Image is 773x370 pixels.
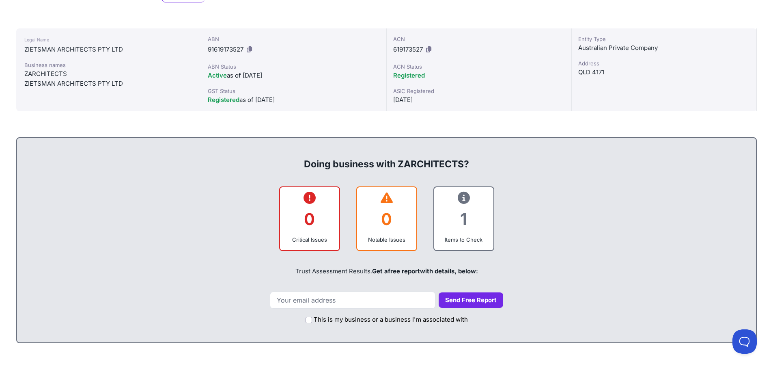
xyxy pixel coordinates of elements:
div: as of [DATE] [208,71,379,80]
div: Notable Issues [364,236,410,244]
div: ACN [393,35,565,43]
div: Trust Assessment Results. [25,257,748,285]
span: Get a with details, below: [372,267,478,275]
div: GST Status [208,87,379,95]
div: ABN Status [208,63,379,71]
div: as of [DATE] [208,95,379,105]
div: ZIETSMAN ARCHITECTS PTY LTD [24,45,193,54]
input: Your email address [270,292,435,309]
div: Australian Private Company [578,43,750,53]
div: Critical Issues [286,236,333,244]
div: 0 [286,203,333,236]
div: ZIETSMAN ARCHITECTS PTY LTD [24,79,193,89]
div: Legal Name [24,35,193,45]
div: ACN Status [393,63,565,71]
div: ASIC Registered [393,87,565,95]
div: Address [578,59,750,67]
div: 0 [364,203,410,236]
div: ABN [208,35,379,43]
div: Business names [24,61,193,69]
span: 619173527 [393,45,423,53]
span: Registered [393,71,425,79]
a: free report [388,267,420,275]
div: [DATE] [393,95,565,105]
div: QLD 4171 [578,67,750,77]
span: Registered [208,96,239,104]
div: Entity Type [578,35,750,43]
div: ZARCHITECTS [24,69,193,79]
label: This is my business or a business I'm associated with [314,315,468,325]
span: 91619173527 [208,45,243,53]
iframe: Toggle Customer Support [732,329,757,354]
button: Send Free Report [439,292,503,308]
div: Items to Check [441,236,487,244]
span: Active [208,71,227,79]
div: Doing business with ZARCHITECTS? [25,145,748,171]
div: 1 [441,203,487,236]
